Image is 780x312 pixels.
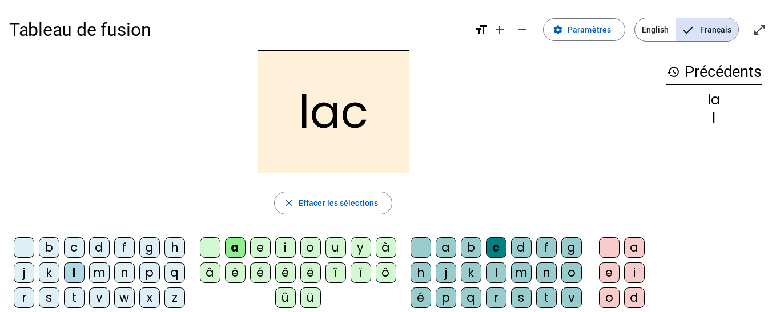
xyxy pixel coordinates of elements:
[89,237,110,258] div: d
[274,192,392,214] button: Effacer les sélections
[543,18,625,41] button: Paramètres
[536,237,557,258] div: f
[376,237,396,258] div: à
[64,237,85,258] div: c
[561,262,582,283] div: o
[488,18,511,41] button: Augmenter la taille de la police
[436,287,456,308] div: p
[511,237,532,258] div: d
[300,262,321,283] div: ë
[275,237,296,258] div: i
[139,237,160,258] div: g
[250,237,271,258] div: e
[748,18,771,41] button: Entrer en plein écran
[635,18,676,41] span: English
[411,287,431,308] div: é
[568,23,611,37] span: Paramètres
[139,262,160,283] div: p
[164,262,185,283] div: q
[351,262,371,283] div: ï
[561,287,582,308] div: v
[516,23,529,37] mat-icon: remove
[753,23,766,37] mat-icon: open_in_full
[624,262,645,283] div: i
[325,237,346,258] div: u
[258,50,409,173] h2: lac
[676,18,738,41] span: Français
[299,196,378,210] span: Effacer les sélections
[64,287,85,308] div: t
[284,198,294,208] mat-icon: close
[486,237,506,258] div: c
[536,262,557,283] div: n
[511,18,534,41] button: Diminuer la taille de la police
[39,262,59,283] div: k
[9,11,465,48] h1: Tableau de fusion
[139,287,160,308] div: x
[411,262,431,283] div: h
[300,287,321,308] div: ü
[225,237,246,258] div: a
[666,93,762,107] div: la
[666,65,680,79] mat-icon: history
[200,262,220,283] div: â
[599,287,620,308] div: o
[461,237,481,258] div: b
[486,287,506,308] div: r
[275,262,296,283] div: ê
[89,287,110,308] div: v
[553,25,563,35] mat-icon: settings
[39,287,59,308] div: s
[493,23,506,37] mat-icon: add
[376,262,396,283] div: ô
[14,287,34,308] div: r
[599,262,620,283] div: e
[164,287,185,308] div: z
[325,262,346,283] div: î
[511,287,532,308] div: s
[634,18,739,42] mat-button-toggle-group: Language selection
[351,237,371,258] div: y
[475,23,488,37] mat-icon: format_size
[486,262,506,283] div: l
[461,287,481,308] div: q
[666,59,762,85] h3: Précédents
[114,262,135,283] div: n
[536,287,557,308] div: t
[461,262,481,283] div: k
[436,237,456,258] div: a
[275,287,296,308] div: û
[14,262,34,283] div: j
[64,262,85,283] div: l
[114,237,135,258] div: f
[39,237,59,258] div: b
[114,287,135,308] div: w
[624,287,645,308] div: d
[300,237,321,258] div: o
[436,262,456,283] div: j
[624,237,645,258] div: a
[561,237,582,258] div: g
[250,262,271,283] div: é
[164,237,185,258] div: h
[225,262,246,283] div: è
[666,111,762,125] div: l
[511,262,532,283] div: m
[89,262,110,283] div: m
